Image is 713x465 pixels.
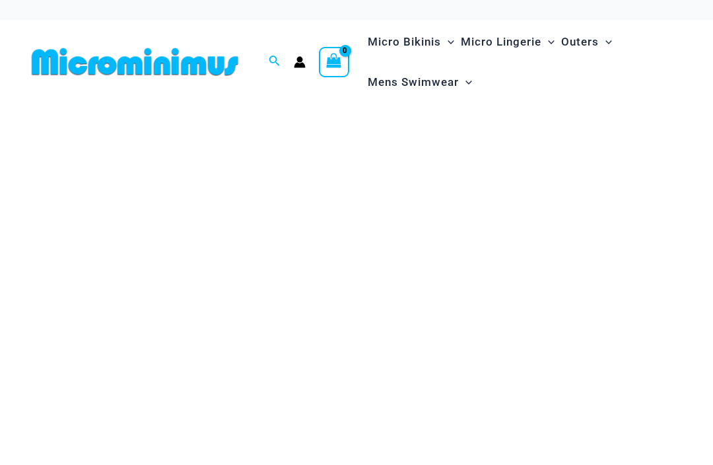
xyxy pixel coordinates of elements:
[26,47,244,77] img: MM SHOP LOGO FLAT
[294,56,306,68] a: Account icon link
[441,25,454,59] span: Menu Toggle
[461,25,541,59] span: Micro Lingerie
[541,25,555,59] span: Menu Toggle
[319,47,349,77] a: View Shopping Cart, empty
[362,20,687,104] nav: Site Navigation
[561,25,599,59] span: Outers
[368,25,441,59] span: Micro Bikinis
[459,65,472,99] span: Menu Toggle
[364,62,475,102] a: Mens SwimwearMenu ToggleMenu Toggle
[558,22,615,62] a: OutersMenu ToggleMenu Toggle
[364,22,458,62] a: Micro BikinisMenu ToggleMenu Toggle
[368,65,459,99] span: Mens Swimwear
[599,25,612,59] span: Menu Toggle
[269,54,281,70] a: Search icon link
[458,22,558,62] a: Micro LingerieMenu ToggleMenu Toggle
